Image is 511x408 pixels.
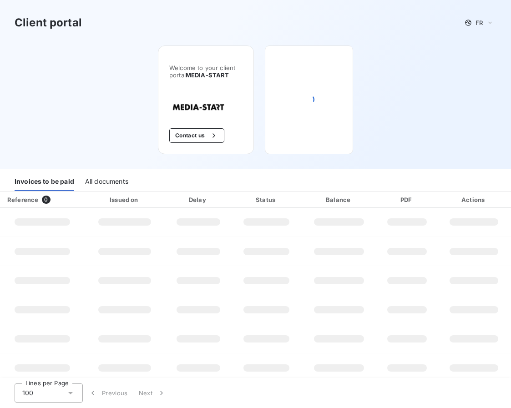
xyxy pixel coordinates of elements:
div: Actions [439,195,509,204]
div: PDF [379,195,435,204]
span: FR [476,19,483,26]
div: Reference [7,196,38,203]
div: Invoices to be paid [15,172,74,191]
h3: Client portal [15,15,82,31]
div: Status [233,195,299,204]
div: Delay [167,195,230,204]
div: Balance [303,195,375,204]
span: 0 [42,196,50,204]
div: All documents [85,172,128,191]
span: 100 [22,388,33,398]
button: Previous [83,383,133,403]
button: Contact us [169,128,224,143]
button: Next [133,383,172,403]
img: Company logo [169,101,228,114]
span: MEDIA-START [186,71,229,79]
div: Issued on [86,195,163,204]
span: Welcome to your client portal [169,64,243,79]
